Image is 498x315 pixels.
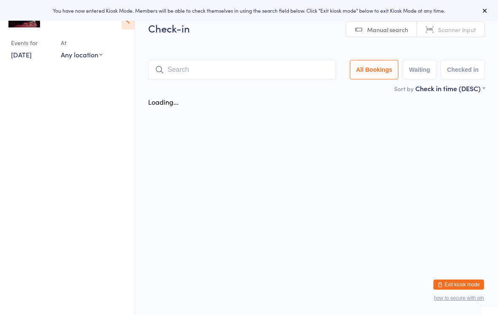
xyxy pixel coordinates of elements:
div: Events for [11,36,52,50]
button: how to secure with pin [434,295,484,301]
div: Any location [61,50,103,59]
div: Check in time (DESC) [415,84,485,93]
span: Scanner input [438,25,476,34]
button: Checked in [441,60,485,79]
input: Search [148,60,336,79]
button: Waiting [403,60,436,79]
div: Loading... [148,97,179,106]
button: Exit kiosk mode [433,280,484,290]
span: Manual search [367,25,408,34]
a: [DATE] [11,50,32,59]
label: Sort by [394,84,414,93]
div: At [61,36,103,50]
button: All Bookings [350,60,399,79]
div: You have now entered Kiosk Mode. Members will be able to check themselves in using the search fie... [14,7,484,14]
h2: Check-in [148,21,485,35]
